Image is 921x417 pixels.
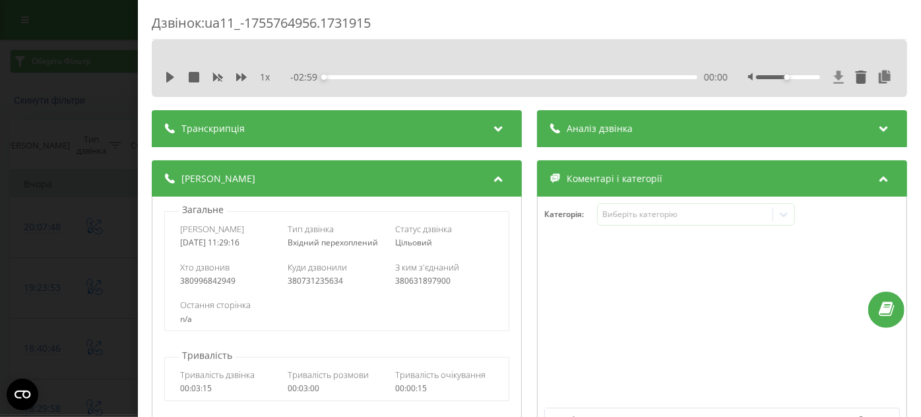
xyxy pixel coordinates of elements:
[180,299,251,311] span: Остання сторінка
[179,349,236,362] p: Тривалість
[291,71,325,84] span: - 02:59
[785,75,790,80] div: Accessibility label
[181,172,255,185] span: [PERSON_NAME]
[180,384,278,393] div: 00:03:15
[395,237,432,248] span: Цільовий
[260,71,270,84] span: 1 x
[180,315,493,324] div: n/a
[181,122,245,135] span: Транскрипція
[395,384,493,393] div: 00:00:15
[603,209,768,220] div: Виберіть категорію
[567,172,662,185] span: Коментарі і категорії
[288,384,386,393] div: 00:03:00
[180,223,244,235] span: [PERSON_NAME]
[180,369,255,381] span: Тривалість дзвінка
[152,14,907,40] div: Дзвінок : ua11_-1755764956.1731915
[179,203,227,216] p: Загальне
[288,261,347,273] span: Куди дзвонили
[7,379,38,410] button: Open CMP widget
[288,369,369,381] span: Тривалість розмови
[567,122,633,135] span: Аналіз дзвінка
[180,261,230,273] span: Хто дзвонив
[705,71,728,84] span: 00:00
[395,261,459,273] span: З ким з'єднаний
[544,210,597,219] h4: Категорія :
[395,276,493,286] div: 380631897900
[180,276,278,286] div: 380996842949
[288,223,334,235] span: Тип дзвінка
[322,75,327,80] div: Accessibility label
[395,223,452,235] span: Статус дзвінка
[288,276,386,286] div: 380731235634
[288,237,378,248] span: Вхідний перехоплений
[395,369,486,381] span: Тривалість очікування
[180,238,278,247] div: [DATE] 11:29:16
